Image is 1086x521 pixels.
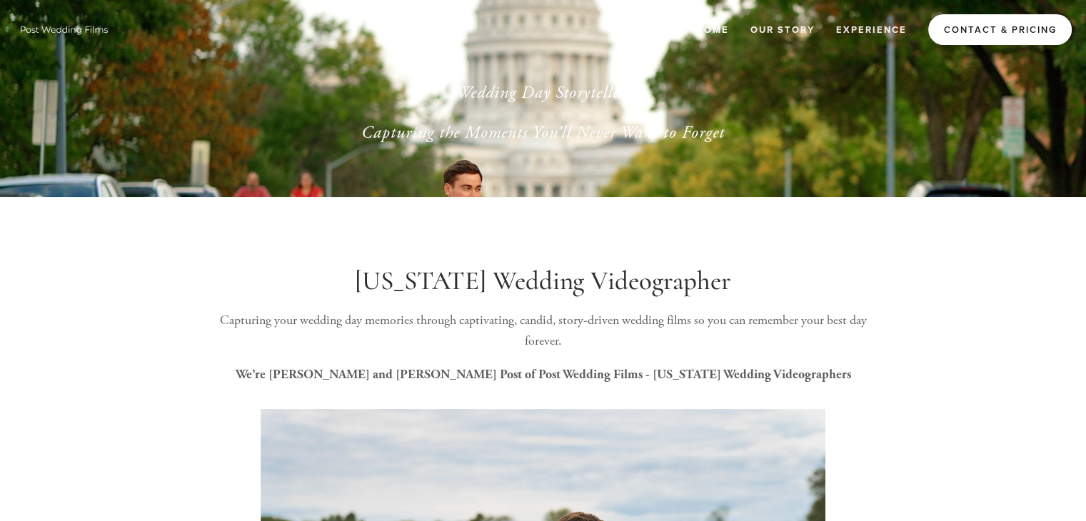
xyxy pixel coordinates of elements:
[928,14,1072,45] a: Contact & Pricing
[827,18,916,41] a: Experience
[14,19,114,40] img: Wisconsin Wedding Videographer
[236,367,851,382] strong: We’re [PERSON_NAME] and [PERSON_NAME] Post of Post Wedding Films - [US_STATE] Wedding Videographers
[225,80,862,106] p: Wedding Day Storytellers
[202,265,885,297] h1: [US_STATE] Wedding Videographer
[225,120,862,146] p: Capturing the Moments You’ll Never Want to Forget
[741,18,824,41] a: Our Story
[686,18,738,41] a: Home
[202,310,885,352] p: Capturing your wedding day memories through captivating, candid, story-driven wedding films so yo...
